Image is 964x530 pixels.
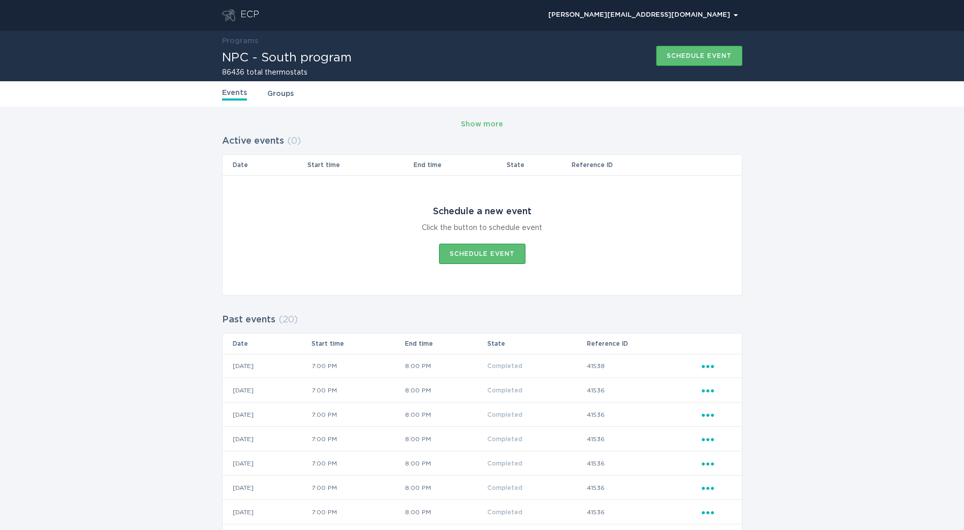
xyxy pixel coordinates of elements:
[405,354,487,378] td: 8:00 PM
[405,476,487,500] td: 8:00 PM
[586,354,701,378] td: 41538
[222,52,352,64] h1: NPC - South program
[223,427,311,451] td: [DATE]
[223,378,742,403] tr: f5fe7e62c0d4408eb5f7170e22ce86ff
[240,9,259,21] div: ECP
[222,9,235,21] button: Go to dashboard
[223,500,742,524] tr: 953dae13a93a4f7e82dbb93aa998066e
[222,132,284,150] h2: Active events
[223,334,311,354] th: Date
[405,403,487,427] td: 8:00 PM
[405,427,487,451] td: 8:00 PM
[586,334,701,354] th: Reference ID
[267,88,294,100] a: Groups
[311,451,405,476] td: 7:00 PM
[487,412,522,418] span: Completed
[702,360,732,372] div: Popover menu
[461,117,503,132] button: Show more
[461,119,503,130] div: Show more
[506,155,571,175] th: State
[667,53,732,59] div: Schedule event
[223,500,311,524] td: [DATE]
[223,403,742,427] tr: ebdff4d3ade14be1927a72e21a7586ad
[223,354,742,378] tr: f13385a5746948a184f9e5d02b2e12f4
[586,451,701,476] td: 41536
[413,155,506,175] th: End time
[422,222,542,234] div: Click the button to schedule event
[702,458,732,469] div: Popover menu
[433,206,532,217] div: Schedule a new event
[223,476,311,500] td: [DATE]
[487,387,522,393] span: Completed
[278,315,298,324] span: ( 20 )
[586,403,701,427] td: 41536
[702,385,732,396] div: Popover menu
[223,451,311,476] td: [DATE]
[311,500,405,524] td: 7:00 PM
[586,500,701,524] td: 41536
[656,46,742,66] button: Schedule event
[222,87,247,101] a: Events
[450,251,515,257] div: Schedule event
[223,476,742,500] tr: 9837a39cf740438dac9c587242b1c9b4
[222,38,258,45] a: Programs
[223,427,742,451] tr: e6519e20bbfa428e9d0f46ce982bda90
[222,311,275,329] h2: Past events
[586,476,701,500] td: 41536
[487,485,522,491] span: Completed
[487,363,522,369] span: Completed
[223,354,311,378] td: [DATE]
[702,434,732,445] div: Popover menu
[405,334,487,354] th: End time
[544,8,742,23] div: Popover menu
[223,334,742,354] tr: Table Headers
[544,8,742,23] button: Open user account details
[702,507,732,518] div: Popover menu
[702,482,732,493] div: Popover menu
[287,137,301,146] span: ( 0 )
[702,409,732,420] div: Popover menu
[405,378,487,403] td: 8:00 PM
[222,69,352,76] h2: 86436 total thermostats
[223,403,311,427] td: [DATE]
[405,451,487,476] td: 8:00 PM
[405,500,487,524] td: 8:00 PM
[223,155,742,175] tr: Table Headers
[487,334,586,354] th: State
[223,378,311,403] td: [DATE]
[311,354,405,378] td: 7:00 PM
[311,476,405,500] td: 7:00 PM
[439,244,525,264] button: Schedule event
[586,427,701,451] td: 41536
[487,509,522,515] span: Completed
[223,451,742,476] tr: e4ea37f755c048ffba1aac38b6afb2e5
[311,427,405,451] td: 7:00 PM
[571,155,701,175] th: Reference ID
[311,403,405,427] td: 7:00 PM
[311,378,405,403] td: 7:00 PM
[548,12,738,18] div: [PERSON_NAME][EMAIL_ADDRESS][DOMAIN_NAME]
[307,155,413,175] th: Start time
[586,378,701,403] td: 41536
[311,334,405,354] th: Start time
[223,155,307,175] th: Date
[487,460,522,467] span: Completed
[487,436,522,442] span: Completed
